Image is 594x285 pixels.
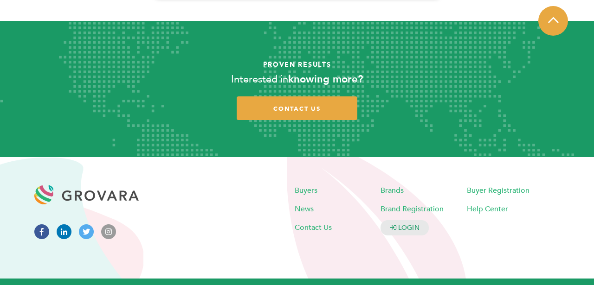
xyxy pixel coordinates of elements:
a: LOGIN [381,220,429,235]
a: Brand Registration [381,204,444,214]
a: Contact Us [295,222,332,233]
span: Interested in [231,72,288,86]
a: Buyers [295,185,317,196]
a: contact us [237,96,357,120]
a: Brands [381,185,404,196]
a: News [295,204,314,214]
a: Buyer Registration [467,185,529,196]
span: contact us [273,105,321,113]
a: Help Center [467,204,508,214]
